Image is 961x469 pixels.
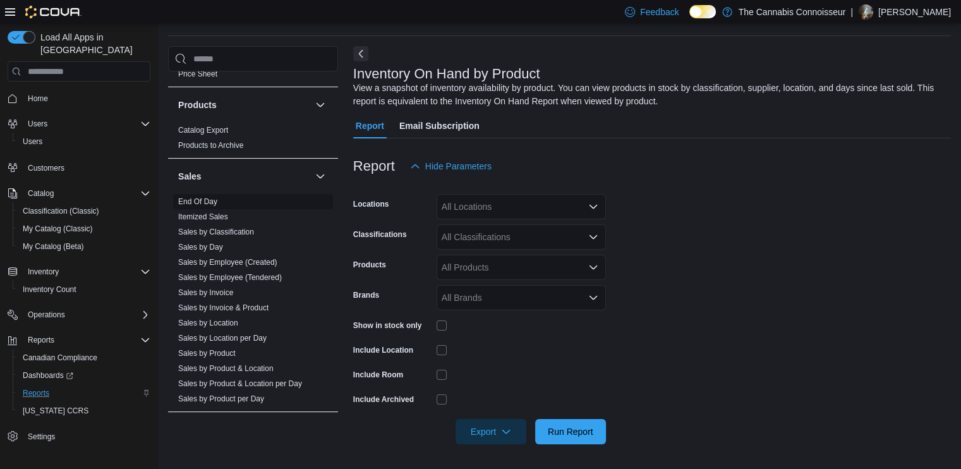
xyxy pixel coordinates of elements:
button: Users [13,133,155,150]
button: Reports [3,331,155,349]
label: Include Room [353,370,403,380]
span: End Of Day [178,197,217,207]
span: Canadian Compliance [18,350,150,365]
a: Sales by Employee (Created) [178,258,277,267]
input: Dark Mode [689,5,716,18]
h3: Report [353,159,395,174]
a: Sales by Product & Location [178,364,274,373]
button: Home [3,89,155,107]
span: Home [28,94,48,104]
button: My Catalog (Classic) [13,220,155,238]
a: Inventory Count [18,282,82,297]
span: Sales by Classification [178,227,254,237]
button: Reports [13,384,155,402]
span: My Catalog (Classic) [18,221,150,236]
span: Hide Parameters [425,160,492,173]
button: Users [23,116,52,131]
div: Pricing [168,66,338,87]
a: Classification (Classic) [18,204,104,219]
span: Sales by Employee (Created) [178,257,277,267]
span: Sales by Location [178,318,238,328]
a: Products to Archive [178,141,243,150]
span: Reports [23,332,150,348]
label: Include Location [353,345,413,355]
button: My Catalog (Beta) [13,238,155,255]
span: Inventory [23,264,150,279]
h3: Products [178,99,217,111]
span: Products to Archive [178,140,243,150]
div: Products [168,123,338,158]
a: My Catalog (Classic) [18,221,98,236]
label: Products [353,260,386,270]
p: [PERSON_NAME] [878,4,951,20]
span: Email Subscription [399,113,480,138]
span: Catalog [23,186,150,201]
span: Dark Mode [689,18,690,19]
button: Run Report [535,419,606,444]
a: Sales by Classification [178,228,254,236]
h3: Inventory On Hand by Product [353,66,540,82]
span: Export [463,419,519,444]
a: Dashboards [18,368,78,383]
a: Sales by Product [178,349,236,358]
button: Next [353,46,368,61]
span: Classification (Classic) [18,204,150,219]
button: Open list of options [588,293,598,303]
span: Inventory Count [18,282,150,297]
a: Reports [18,386,54,401]
span: Sales by Invoice [178,288,233,298]
span: Users [18,134,150,149]
a: My Catalog (Beta) [18,239,89,254]
label: Show in stock only [353,320,422,331]
button: Inventory [3,263,155,281]
span: [US_STATE] CCRS [23,406,88,416]
img: Cova [25,6,82,18]
button: Operations [3,306,155,324]
span: Dashboards [23,370,73,381]
span: Operations [28,310,65,320]
span: Customers [28,163,64,173]
span: Feedback [640,6,679,18]
button: Canadian Compliance [13,349,155,367]
span: My Catalog (Classic) [23,224,93,234]
span: Reports [23,388,49,398]
label: Locations [353,199,389,209]
div: View a snapshot of inventory availability by product. You can view products in stock by classific... [353,82,945,108]
button: Open list of options [588,232,598,242]
span: Settings [28,432,55,442]
button: Catalog [23,186,59,201]
a: Sales by Location [178,319,238,327]
a: Dashboards [13,367,155,384]
span: Dashboards [18,368,150,383]
span: Sales by Product & Location [178,363,274,374]
span: Users [23,137,42,147]
span: Sales by Location per Day [178,333,267,343]
label: Classifications [353,229,407,240]
button: Inventory Count [13,281,155,298]
a: Settings [23,429,60,444]
span: Reports [18,386,150,401]
button: Products [313,97,328,113]
span: Report [356,113,384,138]
a: Sales by Invoice & Product [178,303,269,312]
span: Sales by Invoice & Product [178,303,269,313]
button: Classification (Classic) [13,202,155,220]
span: Washington CCRS [18,403,150,418]
a: Canadian Compliance [18,350,102,365]
a: Price Sheet [178,70,217,78]
span: Operations [23,307,150,322]
button: Open list of options [588,262,598,272]
button: Reports [23,332,59,348]
button: Sales [313,169,328,184]
span: Sales by Product [178,348,236,358]
a: Sales by Product per Day [178,394,264,403]
div: Sales [168,194,338,411]
a: Sales by Day [178,243,223,252]
span: Settings [23,429,150,444]
span: Sales by Employee (Tendered) [178,272,282,283]
span: Inventory Count [23,284,76,295]
a: Sales by Employee (Tendered) [178,273,282,282]
button: Open list of options [588,202,598,212]
button: Customers [3,158,155,176]
a: [US_STATE] CCRS [18,403,94,418]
